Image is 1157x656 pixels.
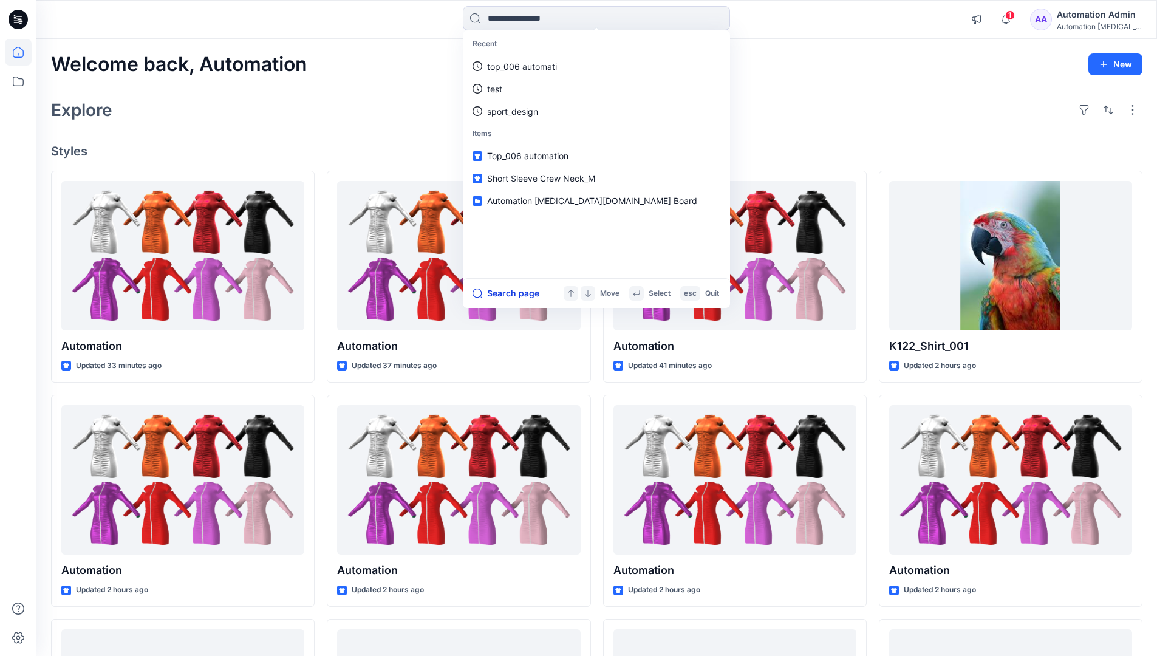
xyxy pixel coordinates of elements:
[473,286,539,301] button: Search page
[51,144,1142,159] h4: Styles
[76,360,162,372] p: Updated 33 minutes ago
[487,173,595,183] span: Short Sleeve Crew Neck_M
[684,287,697,300] p: esc
[465,145,728,167] a: Top_006 automation
[1088,53,1142,75] button: New
[61,405,304,555] a: Automation
[1057,22,1142,31] div: Automation [MEDICAL_DATA]...
[465,33,728,55] p: Recent
[904,360,976,372] p: Updated 2 hours ago
[1005,10,1015,20] span: 1
[465,167,728,190] a: Short Sleeve Crew Neck_M
[628,360,712,372] p: Updated 41 minutes ago
[889,562,1132,579] p: Automation
[649,287,671,300] p: Select
[600,287,619,300] p: Move
[61,181,304,331] a: Automation
[1030,9,1052,30] div: AA
[487,60,557,73] p: top_006 automati
[51,53,307,76] h2: Welcome back, Automation
[613,562,856,579] p: Automation
[465,123,728,145] p: Items
[628,584,700,596] p: Updated 2 hours ago
[337,181,580,331] a: Automation
[465,100,728,123] a: sport_design
[487,83,502,95] p: test
[76,584,148,596] p: Updated 2 hours ago
[613,338,856,355] p: Automation
[61,562,304,579] p: Automation
[337,562,580,579] p: Automation
[61,338,304,355] p: Automation
[889,338,1132,355] p: K122_Shirt_001
[889,181,1132,331] a: K122_Shirt_001
[904,584,976,596] p: Updated 2 hours ago
[889,405,1132,555] a: Automation
[487,196,697,206] span: Automation [MEDICAL_DATA][DOMAIN_NAME] Board
[337,405,580,555] a: Automation
[705,287,719,300] p: Quit
[352,584,424,596] p: Updated 2 hours ago
[465,78,728,100] a: test
[352,360,437,372] p: Updated 37 minutes ago
[465,190,728,212] a: Automation [MEDICAL_DATA][DOMAIN_NAME] Board
[613,181,856,331] a: Automation
[51,100,112,120] h2: Explore
[337,338,580,355] p: Automation
[465,55,728,78] a: top_006 automati
[613,405,856,555] a: Automation
[1057,7,1142,22] div: Automation Admin
[487,105,538,118] p: sport_design
[487,151,568,161] span: Top_006 automation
